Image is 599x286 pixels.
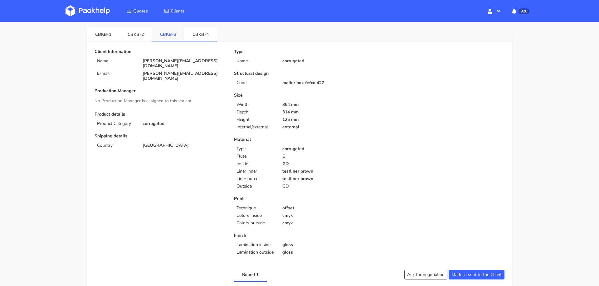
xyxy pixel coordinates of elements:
[236,184,275,189] p: Outside
[236,59,275,64] p: Name
[282,250,365,255] p: gloss
[282,161,365,166] p: GD
[97,143,135,148] p: Country
[234,196,365,201] p: Print
[143,59,225,69] p: [PERSON_NAME][EMAIL_ADDRESS][DOMAIN_NAME]
[236,250,275,255] p: Lamination outside
[95,98,192,104] span: No Production Manager is assigned to this variant
[282,169,365,174] p: testliner brown
[234,233,365,238] p: Finish
[236,80,275,85] p: Code
[236,125,275,130] p: Internal/external
[282,213,365,218] p: cmyk
[234,137,365,142] p: Material
[282,206,365,211] p: offset
[282,80,365,85] p: mailer box fefco 427
[152,27,184,41] a: CBKB-3
[171,8,184,14] span: Clients
[97,59,135,64] p: Name
[234,49,365,54] p: Type
[97,71,135,76] p: E-mail
[282,125,365,130] p: external
[282,154,365,159] p: E
[133,8,148,14] span: Quotes
[184,27,217,41] a: CBKB-4
[282,110,365,115] p: 314 mm
[282,59,365,64] p: corrugated
[236,242,275,247] p: Lamination inside
[236,117,275,122] p: Height
[234,267,267,281] a: Round 1
[236,213,275,218] p: Colors inside
[236,102,275,107] p: Width
[282,242,365,247] p: gloss
[95,88,225,93] p: Production Manager
[236,206,275,211] p: Technique
[404,270,447,279] button: Ask for negotiation
[143,121,225,126] p: corrugated
[282,176,365,181] p: testliner brown
[95,112,225,117] p: Product details
[95,49,225,54] p: Client Information
[66,5,110,17] img: Dashboard
[143,143,225,148] p: [GEOGRAPHIC_DATA]
[449,270,504,279] button: Mark as sent to the Client
[236,161,275,166] p: Inside
[507,5,533,17] button: 926
[236,110,275,115] p: Depth
[143,71,225,81] p: [PERSON_NAME][EMAIL_ADDRESS][DOMAIN_NAME]
[236,221,275,226] p: Colors outside
[236,176,275,181] p: Liner outer
[236,154,275,159] p: Flute
[97,121,135,126] p: Product Category
[519,8,529,14] span: 926
[282,184,365,189] p: GD
[87,27,119,41] a: CBKB-1
[119,5,155,17] a: Quotes
[157,5,192,17] a: Clients
[282,146,365,151] p: corrugated
[236,146,275,151] p: Type
[234,71,365,76] p: Structural design
[95,134,225,139] p: Shipping details
[282,221,365,226] p: cmyk
[282,102,365,107] p: 364 mm
[282,117,365,122] p: 125 mm
[234,93,365,98] p: Size
[236,169,275,174] p: Liner inner
[119,27,152,41] a: CBKB-2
